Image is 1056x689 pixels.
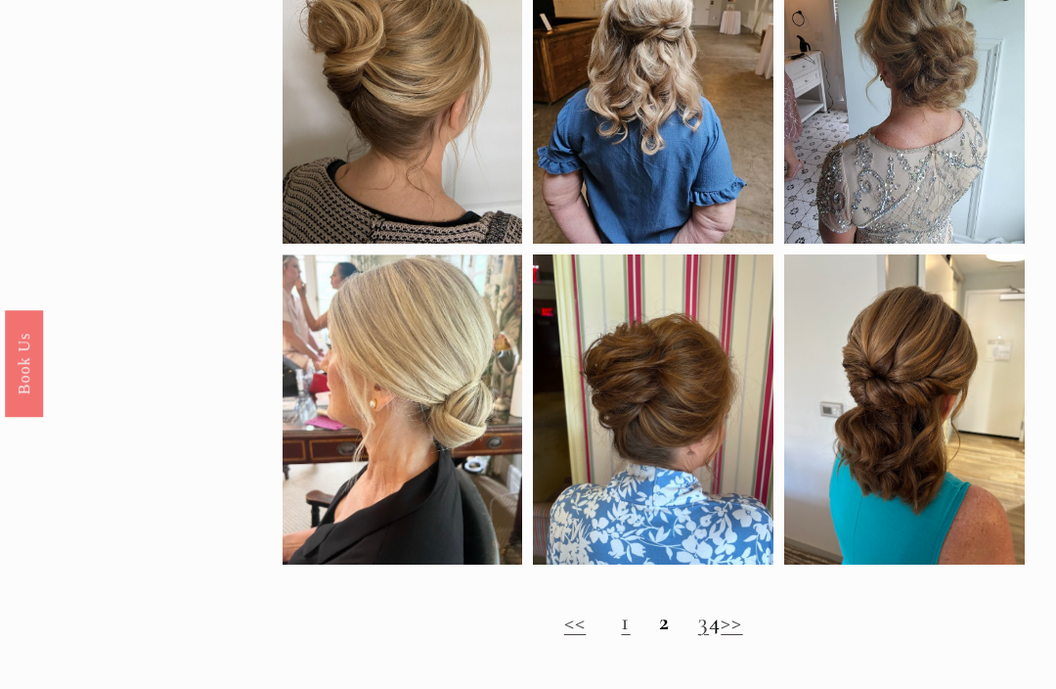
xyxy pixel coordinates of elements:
[659,607,670,636] strong: 2
[621,607,630,636] a: 1
[721,607,742,636] a: >>
[698,607,709,636] a: 3
[564,607,586,636] a: <<
[283,608,1025,636] h2: 4
[5,310,43,417] a: Book Us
